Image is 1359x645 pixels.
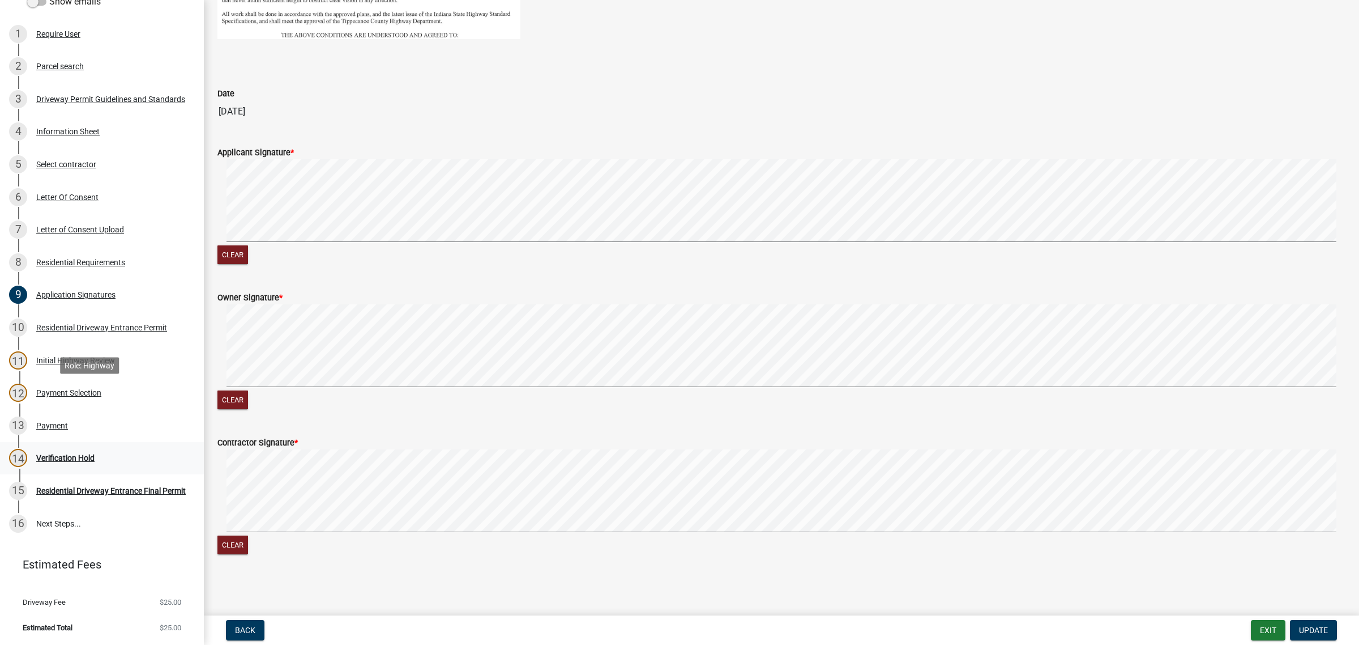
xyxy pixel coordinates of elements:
[60,357,119,374] div: Role: Highway
[160,624,181,631] span: $25.00
[36,30,80,38] div: Require User
[9,90,27,108] div: 3
[9,384,27,402] div: 12
[36,226,124,234] div: Letter of Consent Upload
[9,220,27,239] div: 7
[9,286,27,304] div: 9
[160,599,181,606] span: $25.00
[9,253,27,271] div: 8
[235,626,255,635] span: Back
[217,536,248,554] button: Clear
[9,449,27,467] div: 14
[9,25,27,43] div: 1
[217,149,294,157] label: Applicant Signature
[36,193,99,201] div: Letter Of Consent
[217,439,298,447] label: Contractor Signature
[9,57,27,75] div: 2
[36,324,167,332] div: Residential Driveway Entrance Permit
[36,422,68,430] div: Payment
[9,351,27,370] div: 11
[36,95,185,103] div: Driveway Permit Guidelines and Standards
[36,128,100,135] div: Information Sheet
[9,155,27,173] div: 5
[1290,620,1337,640] button: Update
[36,258,125,266] div: Residential Requirements
[217,245,248,264] button: Clear
[217,391,248,409] button: Clear
[9,188,27,206] div: 6
[9,553,186,576] a: Estimated Fees
[9,482,27,500] div: 15
[9,417,27,435] div: 13
[36,357,115,364] div: Initial Highway Review
[23,599,66,606] span: Driveway Fee
[226,620,264,640] button: Back
[9,122,27,141] div: 4
[36,487,186,495] div: Residential Driveway Entrance Final Permit
[36,454,95,462] div: Verification Hold
[217,294,283,302] label: Owner Signature
[36,62,84,70] div: Parcel search
[9,515,27,533] div: 16
[1251,620,1285,640] button: Exit
[36,291,116,299] div: Application Signatures
[9,319,27,337] div: 10
[1299,626,1328,635] span: Update
[23,624,72,631] span: Estimated Total
[36,160,96,168] div: Select contractor
[217,90,234,98] label: Date
[36,389,101,397] div: Payment Selection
